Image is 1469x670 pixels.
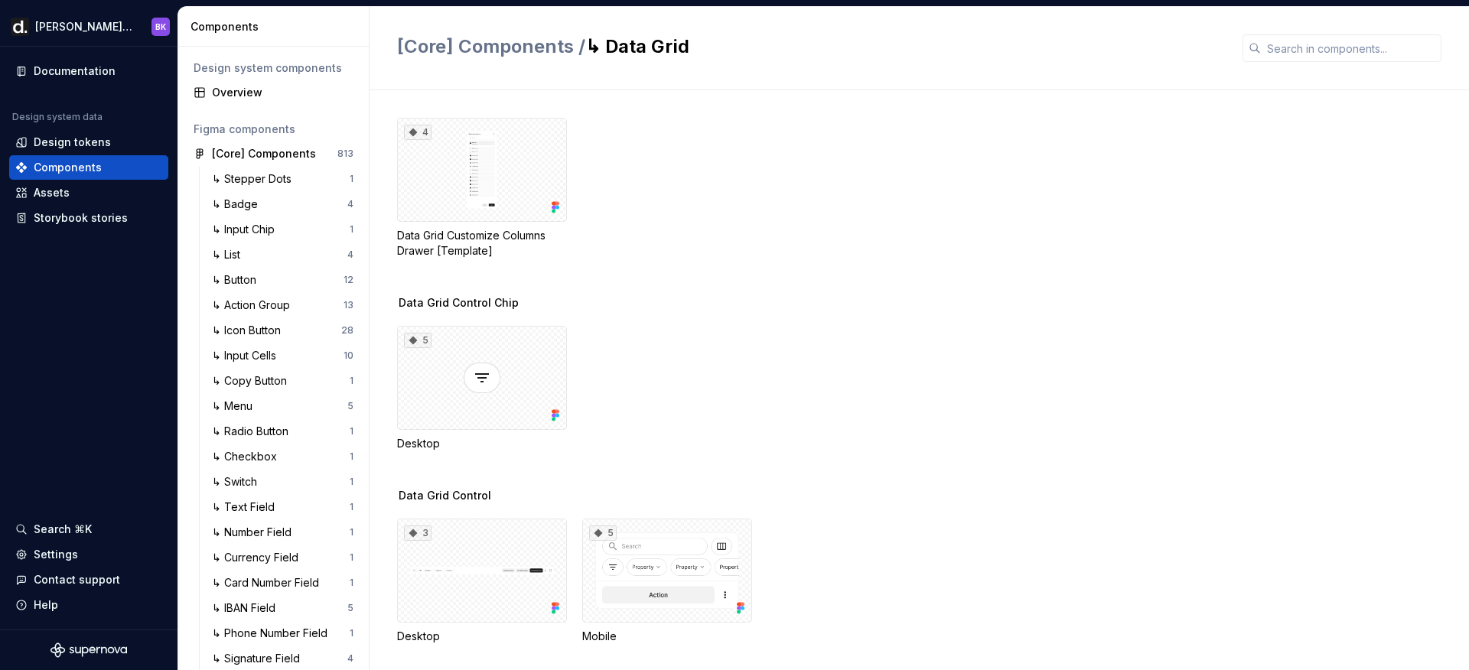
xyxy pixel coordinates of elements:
[194,60,353,76] div: Design system components
[212,298,296,313] div: ↳ Action Group
[347,602,353,614] div: 5
[206,293,360,317] a: ↳ Action Group13
[212,247,246,262] div: ↳ List
[350,375,353,387] div: 1
[399,295,519,311] span: Data Grid Control Chip
[212,197,264,212] div: ↳ Badge
[9,593,168,617] button: Help
[206,217,360,242] a: ↳ Input Chip1
[206,444,360,469] a: ↳ Checkbox1
[397,35,585,57] span: [Core] Components /
[206,318,360,343] a: ↳ Icon Button28
[350,223,353,236] div: 1
[399,488,491,503] span: Data Grid Control
[9,517,168,542] button: Search ⌘K
[212,525,298,540] div: ↳ Number Field
[206,545,360,570] a: ↳ Currency Field1
[350,551,353,564] div: 1
[206,470,360,494] a: ↳ Switch1
[397,118,567,259] div: 4Data Grid Customize Columns Drawer [Template]
[212,424,295,439] div: ↳ Radio Button
[206,394,360,418] a: ↳ Menu5
[589,525,617,541] div: 5
[212,600,282,616] div: ↳ IBAN Field
[341,324,353,337] div: 28
[9,155,168,180] a: Components
[344,350,353,362] div: 10
[11,18,29,36] img: b918d911-6884-482e-9304-cbecc30deec6.png
[212,575,325,590] div: ↳ Card Number Field
[9,130,168,154] a: Design tokens
[34,572,120,587] div: Contact support
[206,192,360,216] a: ↳ Badge4
[35,19,133,34] div: [PERSON_NAME] UI
[191,19,363,34] div: Components
[212,499,281,515] div: ↳ Text Field
[34,63,116,79] div: Documentation
[206,167,360,191] a: ↳ Stepper Dots1
[212,398,259,414] div: ↳ Menu
[187,80,360,105] a: Overview
[206,571,360,595] a: ↳ Card Number Field1
[212,222,281,237] div: ↳ Input Chip
[344,274,353,286] div: 12
[206,495,360,519] a: ↳ Text Field1
[397,436,567,451] div: Desktop
[350,526,353,538] div: 1
[34,597,58,613] div: Help
[206,343,360,368] a: ↳ Input Cells10
[187,141,360,166] a: [Core] Components813
[212,474,263,489] div: ↳ Switch
[350,173,353,185] div: 1
[206,520,360,545] a: ↳ Number Field1
[347,198,353,210] div: 4
[34,135,111,150] div: Design tokens
[212,550,305,565] div: ↳ Currency Field
[212,85,353,100] div: Overview
[155,21,166,33] div: BK
[350,476,353,488] div: 1
[9,542,168,567] a: Settings
[582,519,752,644] div: 5Mobile
[350,577,353,589] div: 1
[397,326,567,451] div: 5Desktop
[34,185,70,200] div: Assets
[397,629,567,644] div: Desktop
[212,449,283,464] div: ↳ Checkbox
[582,629,752,644] div: Mobile
[212,146,316,161] div: [Core] Components
[350,627,353,639] div: 1
[404,525,432,541] div: 3
[397,34,1224,59] h2: ↳ Data Grid
[3,10,174,43] button: [PERSON_NAME] UIBK
[212,272,262,288] div: ↳ Button
[34,522,92,537] div: Search ⌘K
[34,160,102,175] div: Components
[34,547,78,562] div: Settings
[206,621,360,646] a: ↳ Phone Number Field1
[50,642,127,658] svg: Supernova Logo
[350,425,353,437] div: 1
[397,519,567,644] div: 3Desktop
[212,651,306,666] div: ↳ Signature Field
[206,242,360,267] a: ↳ List4
[206,596,360,620] a: ↳ IBAN Field5
[212,373,293,389] div: ↳ Copy Button
[347,249,353,261] div: 4
[404,333,432,348] div: 5
[206,419,360,444] a: ↳ Radio Button1
[347,652,353,665] div: 4
[9,181,168,205] a: Assets
[212,348,282,363] div: ↳ Input Cells
[212,323,287,338] div: ↳ Icon Button
[350,501,353,513] div: 1
[397,228,567,259] div: Data Grid Customize Columns Drawer [Template]
[206,369,360,393] a: ↳ Copy Button1
[9,568,168,592] button: Contact support
[12,111,103,123] div: Design system data
[206,268,360,292] a: ↳ Button12
[9,206,168,230] a: Storybook stories
[194,122,353,137] div: Figma components
[337,148,353,160] div: 813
